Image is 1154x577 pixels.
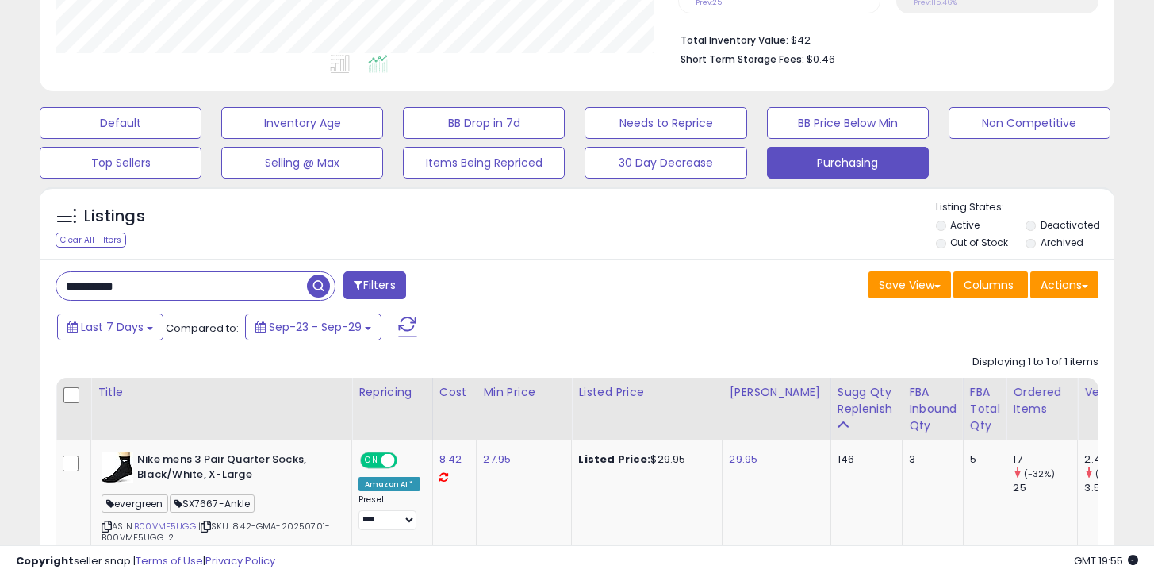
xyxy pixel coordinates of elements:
span: Columns [964,277,1014,293]
b: Short Term Storage Fees: [681,52,804,66]
div: Ordered Items [1013,384,1071,417]
button: Needs to Reprice [585,107,746,139]
button: Inventory Age [221,107,383,139]
button: BB Price Below Min [767,107,929,139]
div: 2.43 [1084,452,1148,467]
div: Clear All Filters [56,233,126,248]
span: Compared to: [166,321,239,336]
button: Sep-23 - Sep-29 [245,314,381,340]
strong: Copyright [16,553,74,568]
label: Deactivated [1041,218,1100,232]
div: Listed Price [578,384,715,401]
div: Amazon AI * [358,477,420,491]
button: Selling @ Max [221,147,383,179]
div: Cost [439,384,470,401]
b: Nike mens 3 Pair Quarter Socks, Black/White, X-Large [137,452,330,486]
button: Non Competitive [949,107,1110,139]
label: Archived [1041,236,1083,249]
button: Columns [953,271,1028,298]
span: 2025-10-7 19:55 GMT [1074,553,1138,568]
button: 30 Day Decrease [585,147,746,179]
span: $0.46 [807,52,835,67]
span: evergreen [102,494,168,513]
div: 146 [838,452,891,467]
label: Out of Stock [950,236,1008,249]
th: Please note that this number is a calculation based on your required days of coverage and your ve... [830,378,903,440]
div: 3 [909,452,951,467]
div: seller snap | | [16,554,275,569]
button: Top Sellers [40,147,201,179]
div: Sugg Qty Replenish [838,384,896,417]
div: Preset: [358,494,420,530]
a: Privacy Policy [205,553,275,568]
img: 41wdDfpzXEL._SL40_.jpg [102,452,133,483]
span: Sep-23 - Sep-29 [269,319,362,335]
a: 29.95 [729,452,757,467]
button: Items Being Repriced [403,147,565,179]
a: Terms of Use [136,553,203,568]
button: BB Drop in 7d [403,107,565,139]
a: 8.42 [439,452,462,467]
span: | SKU: 8.42-GMA-20250701-B00VMF5UGG-2 [102,520,330,544]
p: Listing States: [936,200,1114,215]
div: FBA Total Qty [970,384,1000,434]
div: 17 [1013,452,1077,467]
div: Repricing [358,384,426,401]
span: ON [362,454,381,467]
div: 3.57 [1084,481,1148,495]
div: $29.95 [578,452,710,467]
b: Total Inventory Value: [681,33,788,47]
button: Default [40,107,201,139]
div: [PERSON_NAME] [729,384,823,401]
button: Actions [1030,271,1098,298]
li: $42 [681,29,1087,48]
span: SX7667-Ankle [170,494,255,513]
div: Min Price [483,384,565,401]
a: 27.95 [483,452,511,467]
label: Active [950,218,980,232]
div: 25 [1013,481,1077,495]
div: FBA inbound Qty [909,384,957,434]
div: Title [98,384,345,401]
button: Save View [868,271,951,298]
button: Filters [343,271,405,299]
button: Last 7 Days [57,314,163,340]
span: Last 7 Days [81,319,144,335]
b: Listed Price: [578,452,650,467]
a: B00VMF5UGG [134,520,196,533]
div: Velocity [1084,384,1142,401]
small: (-31.93%) [1095,467,1137,480]
div: Displaying 1 to 1 of 1 items [972,355,1098,370]
span: OFF [395,454,420,467]
small: (-32%) [1024,467,1056,480]
div: 5 [970,452,995,467]
h5: Listings [84,206,145,228]
button: Purchasing [767,147,929,179]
